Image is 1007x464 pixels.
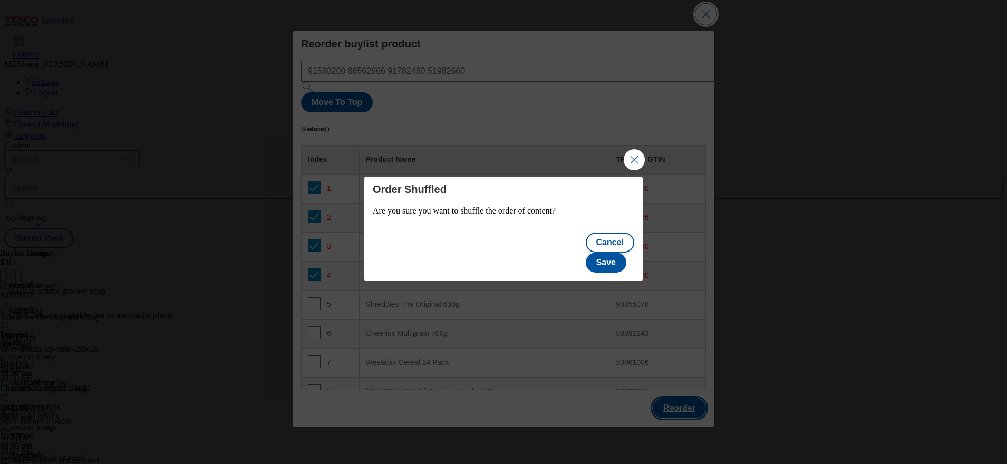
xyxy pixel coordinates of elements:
div: Modal [364,177,643,281]
button: Close Modal [624,149,645,170]
button: Cancel [586,233,634,253]
p: Are you sure you want to shuffle the order of content? [373,206,634,216]
button: Save [586,253,626,273]
h4: Order Shuffled [373,183,634,196]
